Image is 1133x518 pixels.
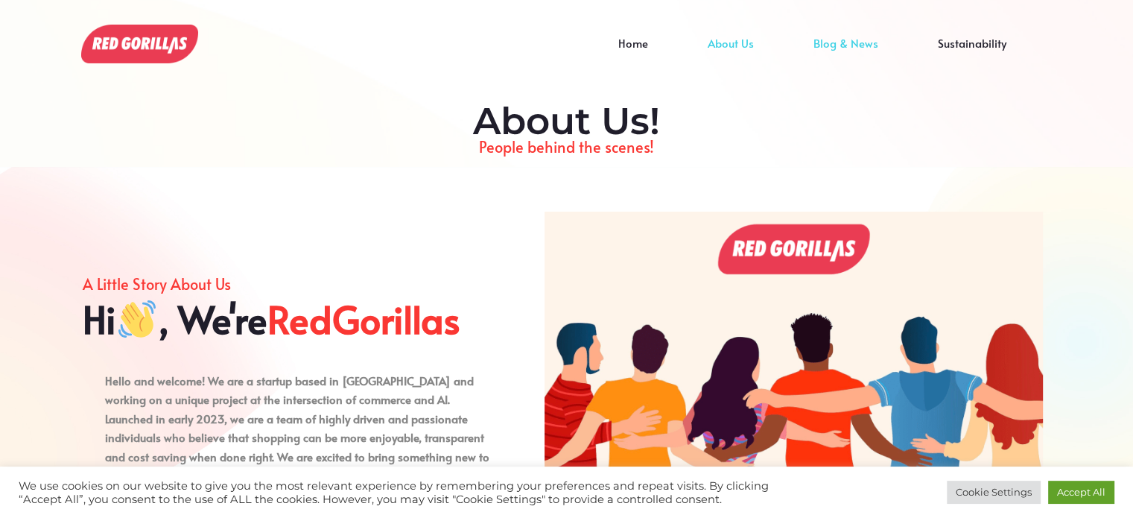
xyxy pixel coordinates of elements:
p: A Little Story About Us [83,271,501,297]
img: 👋 [118,300,156,338]
a: Accept All [1048,481,1114,504]
strong: Hello and welcome! We are a startup based in [GEOGRAPHIC_DATA] and working on a unique project at... [105,373,484,464]
h2: About Us! [90,99,1044,144]
a: About Us [678,43,784,66]
h2: Hi , We're [83,297,501,341]
p: People behind the scenes! [90,134,1044,159]
a: Cookie Settings [947,481,1041,504]
a: Home [588,43,678,66]
img: About Us! [81,25,198,63]
a: Sustainability [908,43,1036,66]
span: RedGorillas [267,297,460,341]
strong: . We are excited to bring something new to this space. [105,449,489,484]
div: We use cookies on our website to give you the most relevant experience by remembering your prefer... [19,479,786,506]
a: Blog & News [784,43,908,66]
